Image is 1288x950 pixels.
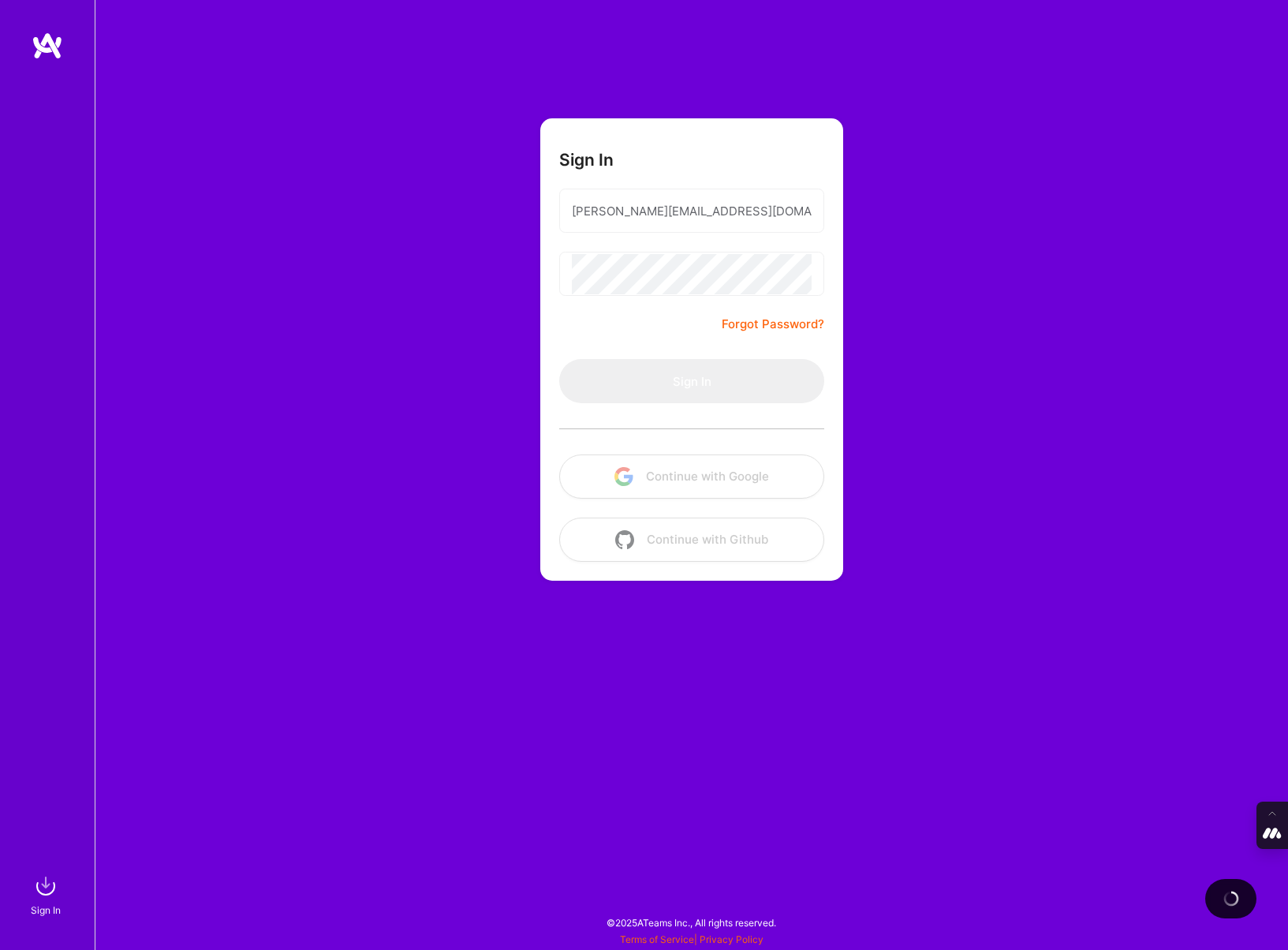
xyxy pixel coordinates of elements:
a: Forgot Password? [722,315,824,334]
img: logo [32,32,63,60]
span: | [620,933,763,945]
a: Terms of Service [620,933,694,945]
input: Email... [572,191,812,231]
button: Continue with Github [559,518,824,562]
a: sign inSign In [33,870,62,918]
img: sign in [30,870,62,902]
img: icon [614,467,633,486]
div: Sign In [31,902,61,918]
button: Continue with Google [559,454,824,499]
img: icon [615,530,634,549]
button: Sign In [559,359,824,403]
a: Privacy Policy [700,933,763,945]
div: © 2025 ATeams Inc., All rights reserved. [95,903,1288,942]
h3: Sign In [559,150,614,170]
img: loading [1223,891,1239,907]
